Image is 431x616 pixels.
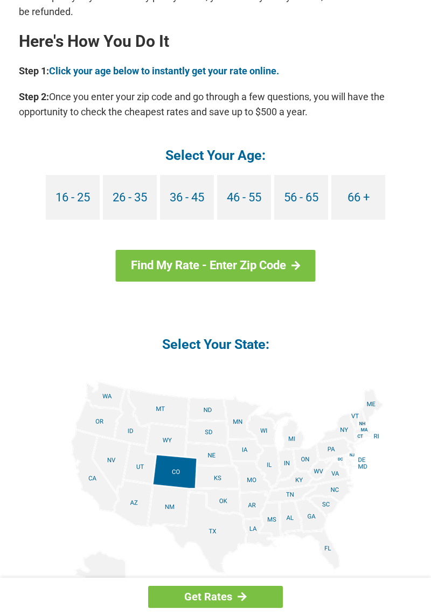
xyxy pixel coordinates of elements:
a: 36 - 45 [160,175,214,220]
a: 46 - 55 [217,175,271,220]
h2: Here's How You Do It [19,33,412,50]
b: Step 1: [19,65,49,76]
a: 66 + [331,175,385,220]
a: Find My Rate - Enter Zip Code [116,250,316,281]
b: Step 2: [19,91,49,102]
a: 56 - 65 [274,175,328,220]
h4: Select Your Age: [19,146,412,164]
a: Click your age below to instantly get your rate online. [49,65,279,76]
p: Once you enter your zip code and go through a few questions, you will have the opportunity to che... [19,89,412,120]
h4: Select Your State: [19,335,412,353]
a: 26 - 35 [103,175,157,220]
a: Get Rates [148,586,283,608]
a: 16 - 25 [46,175,100,220]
